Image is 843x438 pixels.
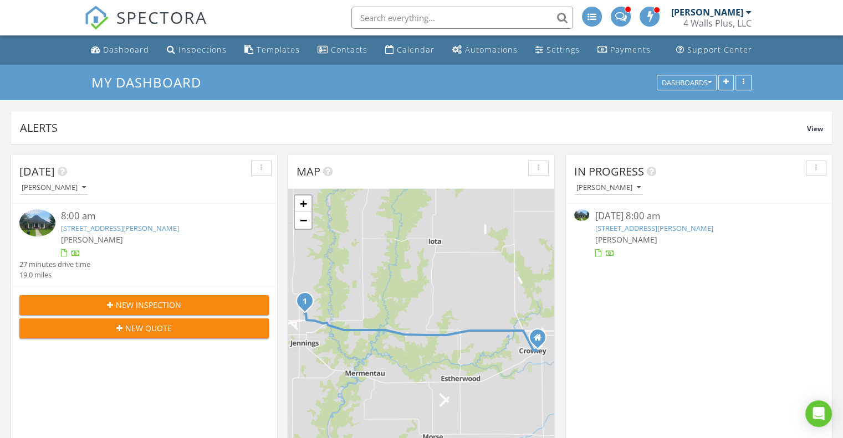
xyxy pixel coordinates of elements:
[672,40,757,60] a: Support Center
[576,184,641,192] div: [PERSON_NAME]
[574,164,644,179] span: In Progress
[574,209,824,259] a: [DATE] 8:00 am [STREET_ADDRESS][PERSON_NAME] [PERSON_NAME]
[448,40,522,60] a: Automations (Advanced)
[593,40,655,60] a: Payments
[19,209,269,280] a: 8:00 am [STREET_ADDRESS][PERSON_NAME] [PERSON_NAME] 27 minutes drive time 19.0 miles
[84,6,109,30] img: The Best Home Inspection Software - Spectora
[240,40,304,60] a: Templates
[595,209,803,223] div: [DATE] 8:00 am
[331,44,367,55] div: Contacts
[595,234,657,245] span: [PERSON_NAME]
[546,44,580,55] div: Settings
[465,44,518,55] div: Automations
[538,337,544,344] div: 423 East 4th St., Crowley LA 70526
[662,79,712,86] div: Dashboards
[574,209,589,221] img: 9364164%2Fcover_photos%2FtMyMrrg4hrivrk9kwhEc%2Fsmall.jpg
[19,164,55,179] span: [DATE]
[61,209,248,223] div: 8:00 am
[125,322,172,334] span: New Quote
[20,120,807,135] div: Alerts
[19,209,55,236] img: 9364164%2Fcover_photos%2FtMyMrrg4hrivrk9kwhEc%2Fsmall.jpg
[297,164,320,179] span: Map
[313,40,372,60] a: Contacts
[19,318,269,338] button: New Quote
[86,40,154,60] a: Dashboard
[61,234,123,245] span: [PERSON_NAME]
[91,73,211,91] a: My Dashboard
[807,124,823,133] span: View
[295,212,311,229] a: Zoom out
[531,40,584,60] a: Settings
[381,40,439,60] a: Calendar
[805,400,832,427] div: Open Intercom Messenger
[19,270,90,280] div: 19.0 miles
[22,184,86,192] div: [PERSON_NAME]
[116,6,207,29] span: SPECTORA
[19,259,90,270] div: 27 minutes drive time
[657,75,717,90] button: Dashboards
[687,44,752,55] div: Support Center
[61,223,179,233] a: [STREET_ADDRESS][PERSON_NAME]
[295,195,311,212] a: Zoom in
[162,40,231,60] a: Inspections
[671,7,743,18] div: [PERSON_NAME]
[84,15,207,38] a: SPECTORA
[178,44,227,55] div: Inspections
[610,44,651,55] div: Payments
[305,301,311,307] div: 3013 Woodland Dr, Jennings, LA 70546
[351,7,573,29] input: Search everything...
[397,44,435,55] div: Calendar
[103,44,149,55] div: Dashboard
[19,181,88,195] button: [PERSON_NAME]
[257,44,300,55] div: Templates
[683,18,752,29] div: 4 Walls Plus, LLC
[116,299,181,311] span: New Inspection
[303,298,307,306] i: 1
[574,181,643,195] button: [PERSON_NAME]
[19,295,269,315] button: New Inspection
[595,223,713,233] a: [STREET_ADDRESS][PERSON_NAME]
